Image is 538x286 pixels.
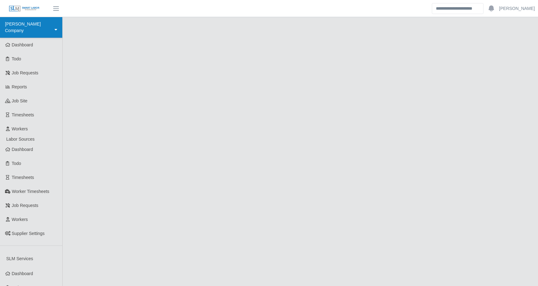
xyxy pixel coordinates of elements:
[12,42,33,47] span: Dashboard
[6,137,35,142] span: Labor Sources
[12,203,39,208] span: Job Requests
[12,126,28,131] span: Workers
[12,56,21,61] span: Todo
[12,98,28,103] span: job site
[12,271,33,276] span: Dashboard
[12,217,28,222] span: Workers
[432,3,484,14] input: Search
[12,112,34,117] span: Timesheets
[12,84,27,89] span: Reports
[12,175,34,180] span: Timesheets
[499,5,535,12] a: [PERSON_NAME]
[12,231,45,236] span: Supplier Settings
[12,161,21,166] span: Todo
[6,256,33,261] span: SLM Services
[12,189,49,194] span: Worker Timesheets
[9,5,40,12] img: SLM Logo
[12,70,39,75] span: Job Requests
[12,147,33,152] span: Dashboard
